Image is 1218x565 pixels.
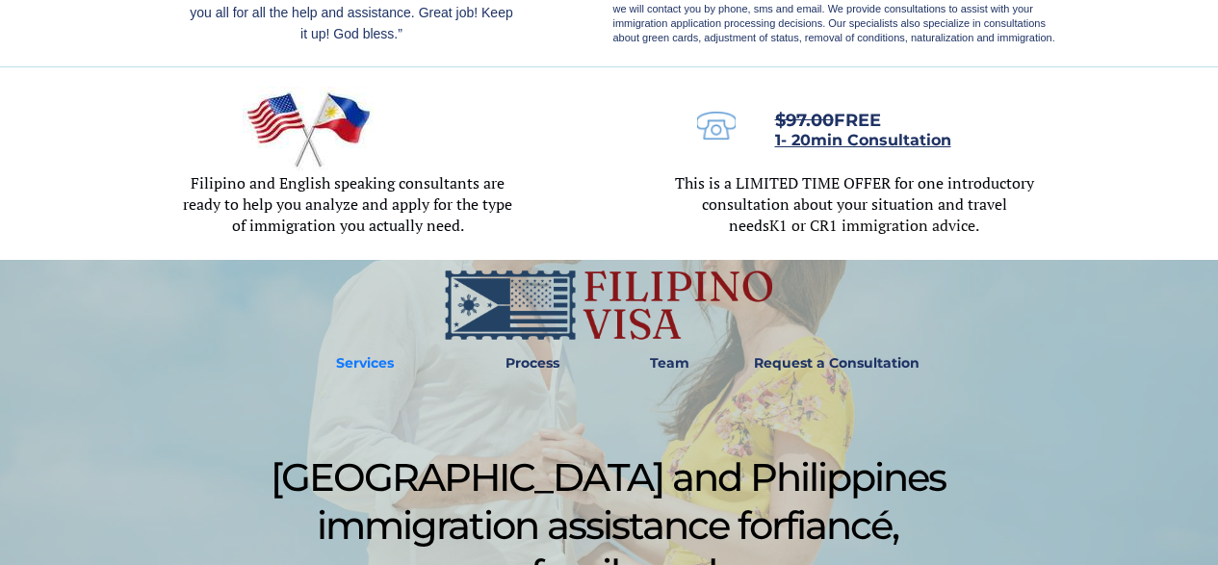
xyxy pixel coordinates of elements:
span: Filipino and English speaking consultants are ready to help you analyze and apply for the type of... [183,172,512,236]
a: Request a Consultation [745,342,928,386]
a: 1- 20min Consultation [775,133,951,148]
strong: Process [505,354,559,372]
span: 1- 20min Consultation [775,131,951,149]
a: Services [324,342,407,386]
strong: Services [336,354,394,372]
a: Process [496,342,569,386]
strong: Team [650,354,689,372]
span: K1 or CR1 immigration advice. [769,215,979,236]
strong: Request a Consultation [754,354,920,372]
span: This is a LIMITED TIME OFFER for one introductory consultation about your situation and travel needs [675,172,1034,236]
span: fiancé [785,501,892,549]
span: FREE [775,110,881,131]
a: Team [637,342,702,386]
s: $97.00 [775,110,834,131]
